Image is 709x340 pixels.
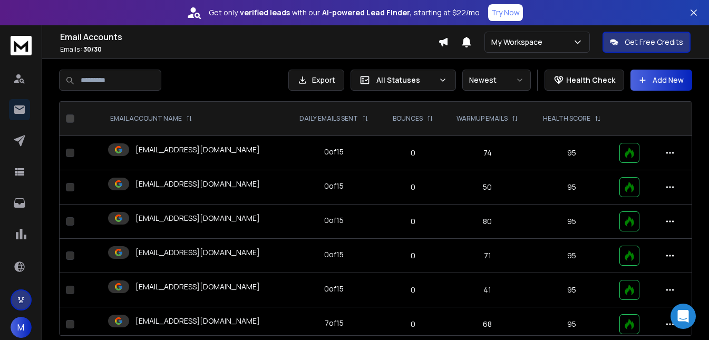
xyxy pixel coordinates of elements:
[444,239,531,273] td: 71
[444,273,531,307] td: 41
[444,136,531,170] td: 74
[387,285,438,295] p: 0
[566,75,615,85] p: Health Check
[462,70,531,91] button: Newest
[209,7,480,18] p: Get only with our starting at $22/mo
[387,319,438,329] p: 0
[324,147,344,157] div: 0 of 15
[322,7,412,18] strong: AI-powered Lead Finder,
[671,304,696,329] div: Open Intercom Messenger
[135,247,260,258] p: [EMAIL_ADDRESS][DOMAIN_NAME]
[531,205,613,239] td: 95
[135,281,260,292] p: [EMAIL_ADDRESS][DOMAIN_NAME]
[531,239,613,273] td: 95
[135,179,260,189] p: [EMAIL_ADDRESS][DOMAIN_NAME]
[457,114,508,123] p: WARMUP EMAILS
[376,75,434,85] p: All Statuses
[299,114,358,123] p: DAILY EMAILS SENT
[288,70,344,91] button: Export
[387,148,438,158] p: 0
[630,70,692,91] button: Add New
[387,250,438,261] p: 0
[60,31,438,43] h1: Email Accounts
[11,317,32,338] button: M
[491,7,520,18] p: Try Now
[543,114,590,123] p: HEALTH SCORE
[625,37,683,47] p: Get Free Credits
[531,170,613,205] td: 95
[531,136,613,170] td: 95
[444,205,531,239] td: 80
[135,316,260,326] p: [EMAIL_ADDRESS][DOMAIN_NAME]
[135,144,260,155] p: [EMAIL_ADDRESS][DOMAIN_NAME]
[324,249,344,260] div: 0 of 15
[488,4,523,21] button: Try Now
[444,170,531,205] td: 50
[110,114,192,123] div: EMAIL ACCOUNT NAME
[603,32,691,53] button: Get Free Credits
[11,36,32,55] img: logo
[545,70,624,91] button: Health Check
[491,37,547,47] p: My Workspace
[324,215,344,226] div: 0 of 15
[325,318,344,328] div: 7 of 15
[324,284,344,294] div: 0 of 15
[393,114,423,123] p: BOUNCES
[60,45,438,54] p: Emails :
[531,273,613,307] td: 95
[83,45,102,54] span: 30 / 30
[324,181,344,191] div: 0 of 15
[387,216,438,227] p: 0
[240,7,290,18] strong: verified leads
[387,182,438,192] p: 0
[135,213,260,224] p: [EMAIL_ADDRESS][DOMAIN_NAME]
